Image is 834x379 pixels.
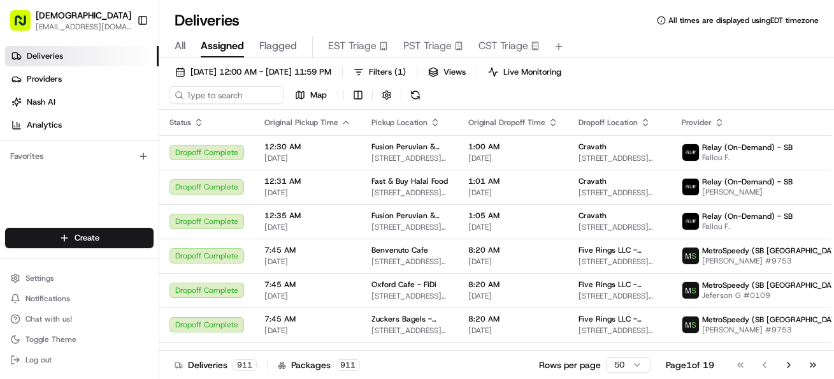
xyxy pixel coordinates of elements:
[702,221,793,232] span: Fallou F.
[371,348,448,359] span: Le Pain Quotidien - [STREET_ADDRESS]
[264,279,351,290] span: 7:45 AM
[264,325,351,336] span: [DATE]
[702,211,793,221] span: Relay (On-Demand) - SB
[264,314,351,324] span: 7:45 AM
[348,63,412,81] button: Filters(1)
[682,144,699,161] img: relay_logo_black.png
[264,222,351,232] span: [DATE]
[394,66,406,78] span: ( 1 )
[8,180,103,203] a: 📗Knowledge Base
[371,211,448,221] span: Fusion Peruvian & Mexican Restaurant
[579,117,638,128] span: Dropoff Location
[264,291,351,301] span: [DATE]
[25,334,76,345] span: Toggle Theme
[468,314,558,324] span: 8:20 AM
[5,146,154,167] div: Favorites
[75,232,99,244] span: Create
[468,222,558,232] span: [DATE]
[13,186,23,197] div: 📗
[5,5,132,36] button: [DEMOGRAPHIC_DATA][EMAIL_ADDRESS][DOMAIN_NAME]
[468,245,558,255] span: 8:20 AM
[5,331,154,348] button: Toggle Theme
[371,245,428,255] span: Benvenuto Cafe
[264,117,338,128] span: Original Pickup Time
[579,176,607,186] span: Cravath
[668,15,819,26] span: All times are displayed using EDT timezone
[579,256,661,267] span: [STREET_ADDRESS][US_STATE]
[36,22,131,32] button: [EMAIL_ADDRESS][DOMAIN_NAME]
[36,9,131,22] button: [DEMOGRAPHIC_DATA]
[468,153,558,163] span: [DATE]
[371,325,448,336] span: [STREET_ADDRESS][PERSON_NAME][US_STATE]
[278,359,360,371] div: Packages
[468,348,558,359] span: 8:20 AM
[682,316,699,333] img: metro_speed_logo.png
[5,46,159,66] a: Deliveries
[33,82,210,96] input: Clear
[371,176,448,186] span: Fast & Buy Halal Food
[5,351,154,369] button: Log out
[579,325,661,336] span: [STREET_ADDRESS][US_STATE]
[169,63,337,81] button: [DATE] 12:00 AM - [DATE] 11:59 PM
[482,63,567,81] button: Live Monitoring
[503,66,561,78] span: Live Monitoring
[169,86,284,104] input: Type to search
[264,176,351,186] span: 12:31 AM
[579,153,661,163] span: [STREET_ADDRESS][US_STATE]
[422,63,471,81] button: Views
[468,291,558,301] span: [DATE]
[579,245,661,255] span: Five Rings LLC - [GEOGRAPHIC_DATA] - Floor 30
[169,117,191,128] span: Status
[201,38,244,54] span: Assigned
[289,86,333,104] button: Map
[682,248,699,264] img: metro_speed_logo.png
[5,92,159,112] a: Nash AI
[5,115,159,135] a: Analytics
[13,122,36,145] img: 1736555255976-a54dd68f-1ca7-489b-9aae-adbdc363a1c4
[259,38,297,54] span: Flagged
[5,69,159,89] a: Providers
[406,86,424,104] button: Refresh
[369,66,406,78] span: Filters
[103,180,210,203] a: 💻API Documentation
[264,348,351,359] span: 7:45 AM
[43,122,209,135] div: Start new chat
[579,222,661,232] span: [STREET_ADDRESS][US_STATE]
[108,186,118,197] div: 💻
[702,152,793,163] span: Fallou F.
[264,245,351,255] span: 7:45 AM
[90,216,154,226] a: Powered byPylon
[682,179,699,195] img: relay_logo_black.png
[468,211,558,221] span: 1:05 AM
[371,256,448,267] span: [STREET_ADDRESS][US_STATE]
[539,359,601,371] p: Rows per page
[5,269,154,287] button: Settings
[127,216,154,226] span: Pylon
[5,228,154,248] button: Create
[371,279,436,290] span: Oxford Cafe - FiDi
[666,359,714,371] div: Page 1 of 19
[468,188,558,198] span: [DATE]
[403,38,452,54] span: PST Triage
[27,119,62,131] span: Analytics
[468,117,545,128] span: Original Dropoff Time
[371,117,428,128] span: Pickup Location
[25,314,72,324] span: Chat with us!
[579,279,661,290] span: Five Rings LLC - [GEOGRAPHIC_DATA] - Floor 30
[13,51,232,71] p: Welcome 👋
[468,256,558,267] span: [DATE]
[443,66,466,78] span: Views
[579,188,661,198] span: [STREET_ADDRESS][US_STATE]
[682,213,699,230] img: relay_logo_black.png
[27,50,63,62] span: Deliveries
[682,117,712,128] span: Provider
[468,176,558,186] span: 1:01 AM
[371,291,448,301] span: [STREET_ADDRESS][US_STATE]
[310,89,327,101] span: Map
[120,185,205,198] span: API Documentation
[25,355,52,365] span: Log out
[5,290,154,308] button: Notifications
[579,314,661,324] span: Five Rings LLC - [GEOGRAPHIC_DATA] - Floor 30
[579,291,661,301] span: [STREET_ADDRESS][US_STATE]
